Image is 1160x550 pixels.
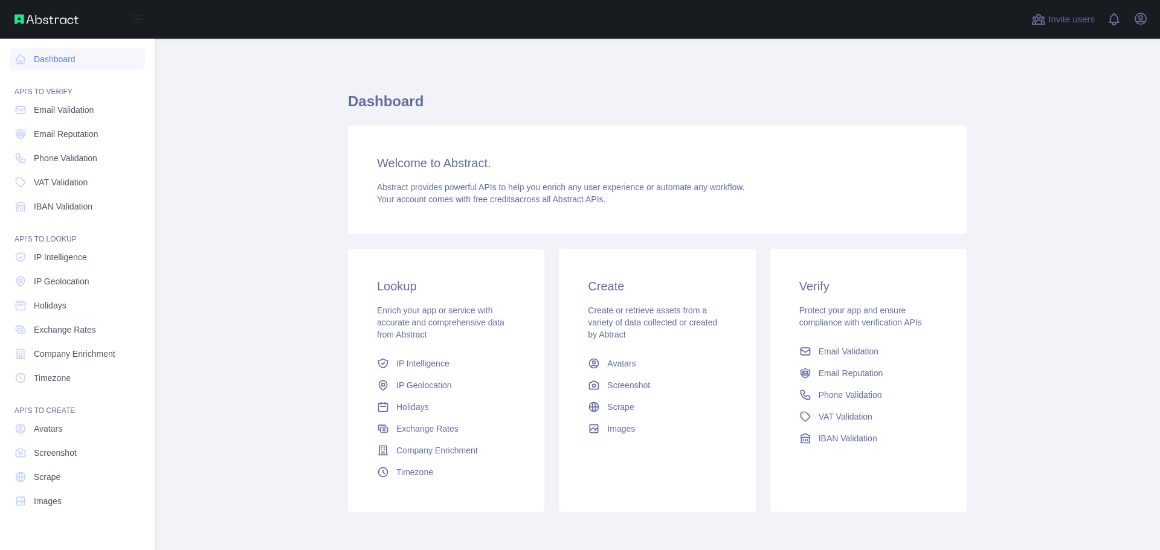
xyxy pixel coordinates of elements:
[10,196,145,217] a: IBAN Validation
[34,176,88,188] span: VAT Validation
[372,396,520,418] a: Holidays
[794,341,942,362] a: Email Validation
[377,194,605,204] span: Your account comes with across all Abstract APIs.
[34,128,98,140] span: Email Reputation
[819,432,877,444] span: IBAN Validation
[583,353,731,374] a: Avatars
[607,357,636,369] span: Avatars
[819,367,883,379] span: Email Reputation
[348,92,967,121] h1: Dashboard
[34,152,97,164] span: Phone Validation
[607,423,635,435] span: Images
[34,348,115,360] span: Company Enrichment
[607,379,650,391] span: Screenshot
[34,372,71,384] span: Timezone
[396,423,459,435] span: Exchange Rates
[377,155,938,171] h3: Welcome to Abstract.
[377,278,515,295] h3: Lookup
[10,391,145,415] div: API'S TO CREATE
[372,440,520,461] a: Company Enrichment
[372,353,520,374] a: IP Intelligence
[34,104,94,116] span: Email Validation
[396,444,478,456] span: Company Enrichment
[396,357,449,369] span: IP Intelligence
[34,423,62,435] span: Avatars
[10,147,145,169] a: Phone Validation
[10,418,145,440] a: Avatars
[10,171,145,193] a: VAT Validation
[396,401,429,413] span: Holidays
[10,319,145,341] a: Exchange Rates
[794,362,942,384] a: Email Reputation
[473,194,515,204] span: free credits
[819,345,878,357] span: Email Validation
[1029,10,1097,29] button: Invite users
[34,200,92,213] span: IBAN Validation
[377,182,745,192] span: Abstract provides powerful APIs to help you enrich any user experience or automate any workflow.
[583,396,731,418] a: Scrape
[372,374,520,396] a: IP Geolocation
[10,220,145,244] div: API'S TO LOOKUP
[588,278,726,295] h3: Create
[794,406,942,427] a: VAT Validation
[10,48,145,70] a: Dashboard
[607,401,634,413] span: Scrape
[583,418,731,440] a: Images
[34,275,89,287] span: IP Geolocation
[14,14,79,24] img: Abstract API
[34,324,96,336] span: Exchange Rates
[34,251,87,263] span: IP Intelligence
[10,343,145,365] a: Company Enrichment
[799,305,922,327] span: Protect your app and ensure compliance with verification APIs
[34,495,62,507] span: Images
[10,466,145,488] a: Scrape
[583,374,731,396] a: Screenshot
[396,466,433,478] span: Timezone
[34,299,66,312] span: Holidays
[10,367,145,389] a: Timezone
[10,72,145,97] div: API'S TO VERIFY
[372,461,520,483] a: Timezone
[794,427,942,449] a: IBAN Validation
[10,295,145,316] a: Holidays
[799,278,938,295] h3: Verify
[819,389,882,401] span: Phone Validation
[794,384,942,406] a: Phone Validation
[10,490,145,512] a: Images
[588,305,717,339] span: Create or retrieve assets from a variety of data collected or created by Abtract
[34,447,77,459] span: Screenshot
[34,471,60,483] span: Scrape
[372,418,520,440] a: Exchange Rates
[10,123,145,145] a: Email Reputation
[1048,13,1095,27] span: Invite users
[819,411,872,423] span: VAT Validation
[10,99,145,121] a: Email Validation
[10,270,145,292] a: IP Geolocation
[10,246,145,268] a: IP Intelligence
[396,379,452,391] span: IP Geolocation
[377,305,504,339] span: Enrich your app or service with accurate and comprehensive data from Abstract
[10,442,145,464] a: Screenshot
